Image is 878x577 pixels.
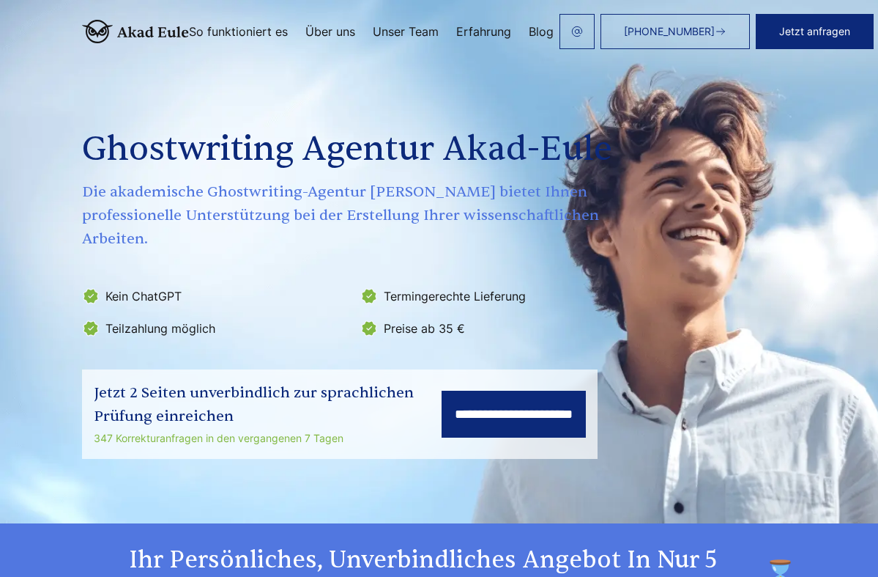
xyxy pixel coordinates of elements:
[756,14,874,49] button: Jetzt anfragen
[624,26,715,37] span: [PHONE_NUMBER]
[571,26,583,37] img: email
[82,20,189,43] img: logo
[305,26,355,37] a: Über uns
[360,284,630,308] li: Termingerechte Lieferung
[456,26,511,37] a: Erfahrung
[82,317,351,340] li: Teilzahlung möglich
[529,26,554,37] a: Blog
[94,430,442,447] div: 347 Korrekturanfragen in den vergangenen 7 Tagen
[189,26,288,37] a: So funktioniert es
[82,180,633,251] span: Die akademische Ghostwriting-Agentur [PERSON_NAME] bietet Ihnen professionelle Unterstützung bei ...
[360,317,630,340] li: Preise ab 35 €
[373,26,439,37] a: Unser Team
[82,123,633,176] h1: Ghostwriting Agentur Akad-Eule
[94,381,442,428] div: Jetzt 2 Seiten unverbindlich zur sprachlichen Prüfung einreichen
[82,284,351,308] li: Kein ChatGPT
[600,14,750,49] a: [PHONE_NUMBER]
